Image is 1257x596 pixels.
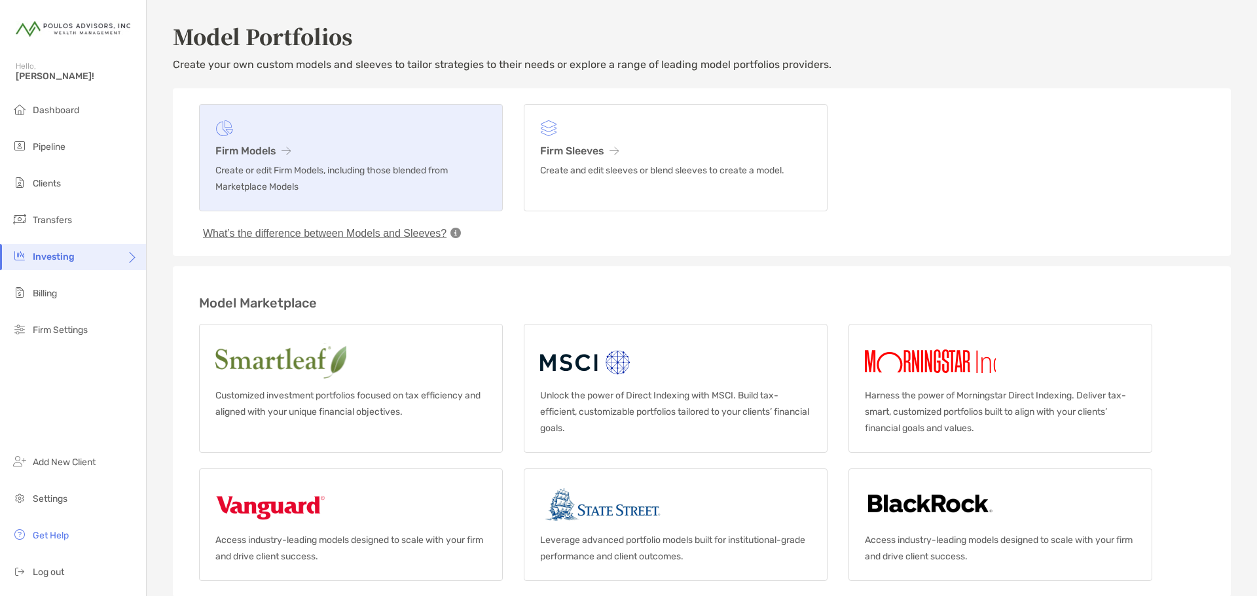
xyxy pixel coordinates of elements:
[173,56,1231,73] p: Create your own custom models and sleeves to tailor strategies to their needs or explore a range ...
[33,141,65,152] span: Pipeline
[12,138,27,154] img: pipeline icon
[540,532,811,565] p: Leverage advanced portfolio models built for institutional-grade performance and client outcomes.
[12,248,27,264] img: investing icon
[215,145,486,157] h3: Firm Models
[12,490,27,506] img: settings icon
[33,288,57,299] span: Billing
[199,295,1205,311] h3: Model Marketplace
[33,324,88,336] span: Firm Settings
[12,563,27,579] img: logout icon
[865,532,1136,565] p: Access industry-leading models designed to scale with your firm and drive client success.
[215,532,486,565] p: Access industry-leading models designed to scale with your firm and drive client success.
[215,340,456,382] img: Smartleaf
[12,527,27,542] img: get-help icon
[199,468,503,581] a: VanguardAccess industry-leading models designed to scale with your firm and drive client success.
[524,104,828,211] a: Firm SleevesCreate and edit sleeves or blend sleeves to create a model.
[173,21,1231,51] h2: Model Portfolios
[540,387,811,436] p: Unlock the power of Direct Indexing with MSCI. Build tax-efficient, customizable portfolios tailo...
[12,175,27,190] img: clients icon
[33,215,72,226] span: Transfers
[540,145,811,157] h3: Firm Sleeves
[215,162,486,195] p: Create or edit Firm Models, including those blended from Marketplace Models
[33,457,96,468] span: Add New Client
[865,485,995,527] img: Blackrock
[848,468,1152,581] a: BlackrockAccess industry-leading models designed to scale with your firm and drive client success.
[540,340,632,382] img: MSCI
[524,324,828,453] a: MSCIUnlock the power of Direct Indexing with MSCI. Build tax-efficient, customizable portfolios t...
[33,105,79,116] span: Dashboard
[33,493,67,504] span: Settings
[12,453,27,469] img: add_new_client icon
[12,321,27,337] img: firm-settings icon
[215,387,486,420] p: Customized investment portfolios focused on tax efficiency and aligned with your unique financial...
[199,227,450,240] button: What’s the difference between Models and Sleeves?
[33,178,61,189] span: Clients
[848,324,1152,453] a: MorningstarHarness the power of Morningstar Direct Indexing. Deliver tax-smart, customized portfo...
[33,251,75,262] span: Investing
[33,530,69,541] span: Get Help
[199,324,503,453] a: SmartleafCustomized investment portfolios focused on tax efficiency and aligned with your unique ...
[12,211,27,227] img: transfers icon
[12,101,27,117] img: dashboard icon
[524,468,828,581] a: State streetLeverage advanced portfolio models built for institutional-grade performance and clie...
[865,387,1136,436] p: Harness the power of Morningstar Direct Indexing. Deliver tax-smart, customized portfolios built ...
[540,162,811,179] p: Create and edit sleeves or blend sleeves to create a model.
[199,104,503,211] a: Firm ModelsCreate or edit Firm Models, including those blended from Marketplace Models
[865,340,1048,382] img: Morningstar
[12,285,27,300] img: billing icon
[540,485,666,527] img: State street
[33,567,64,578] span: Log out
[16,5,130,52] img: Zoe Logo
[215,485,325,527] img: Vanguard
[16,71,138,82] span: [PERSON_NAME]!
